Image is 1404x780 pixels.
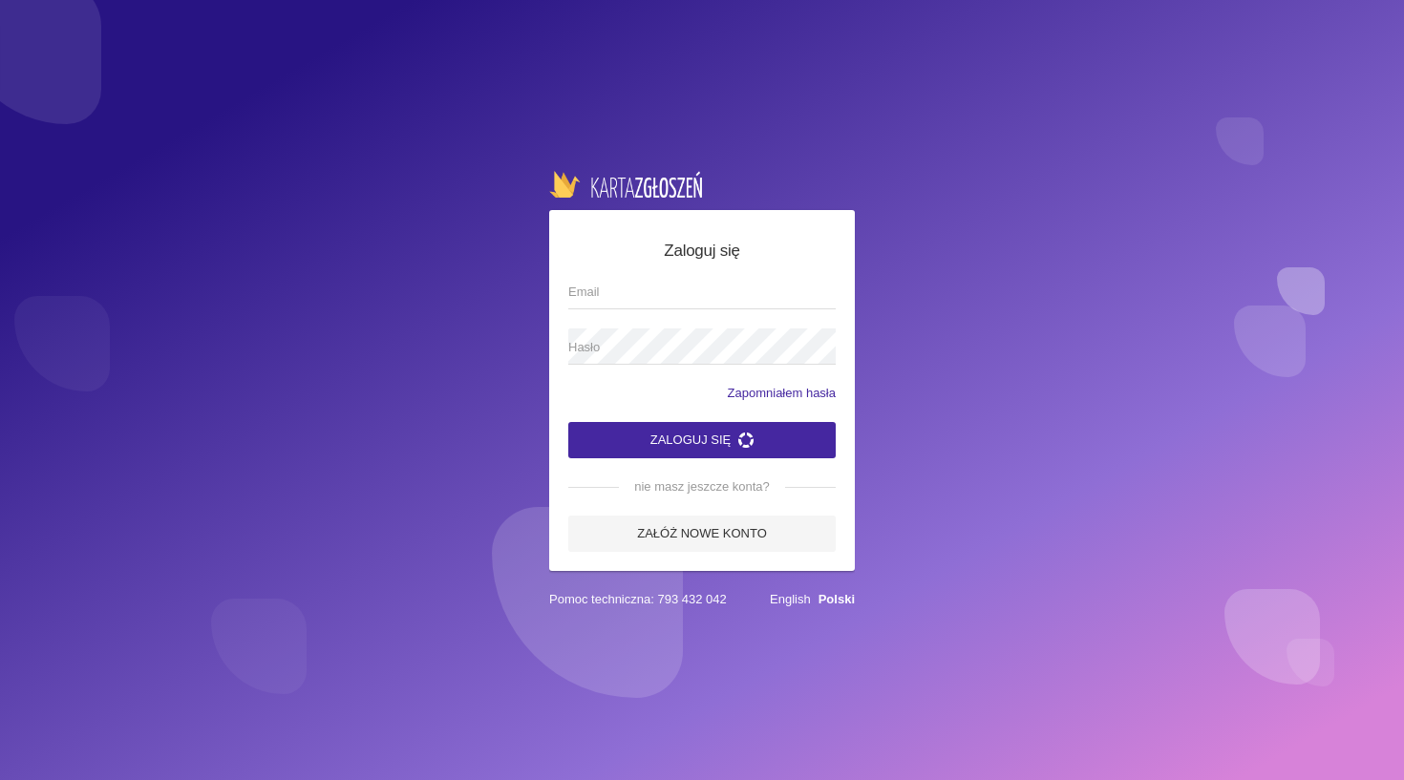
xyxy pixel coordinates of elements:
[770,592,811,606] a: English
[568,283,817,302] span: Email
[728,384,836,403] a: Zapomniałem hasła
[568,422,836,458] button: Zaloguj się
[819,592,855,606] a: Polski
[549,590,727,609] span: Pomoc techniczna: 793 432 042
[568,239,836,264] h5: Zaloguj się
[568,338,817,357] span: Hasło
[568,273,836,309] input: Email
[619,477,785,496] span: nie masz jeszcze konta?
[549,171,702,198] img: logo-karta.png
[568,516,836,552] a: Załóż nowe konto
[568,328,836,365] input: Hasło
